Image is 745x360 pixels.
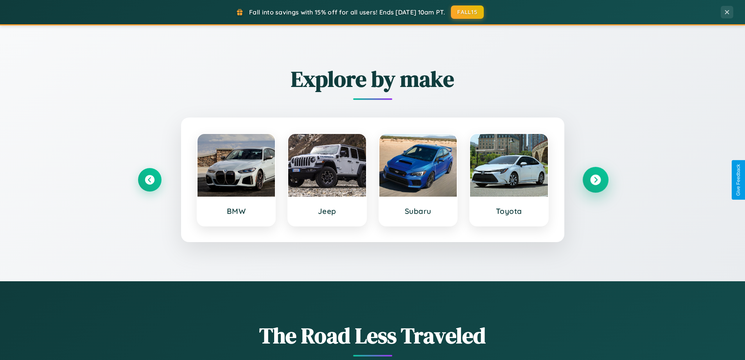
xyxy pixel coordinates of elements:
[138,64,607,94] h2: Explore by make
[205,206,267,216] h3: BMW
[138,320,607,351] h1: The Road Less Traveled
[387,206,449,216] h3: Subaru
[249,8,445,16] span: Fall into savings with 15% off for all users! Ends [DATE] 10am PT.
[451,5,484,19] button: FALL15
[478,206,540,216] h3: Toyota
[296,206,358,216] h3: Jeep
[736,164,741,196] div: Give Feedback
